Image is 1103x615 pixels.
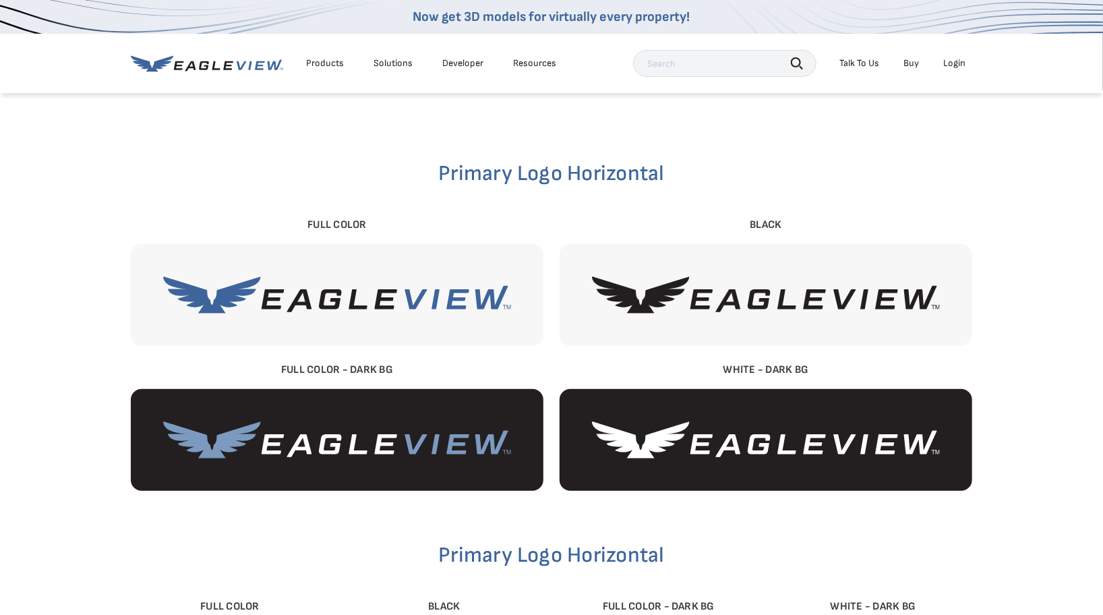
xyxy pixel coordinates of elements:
[903,57,919,69] a: Buy
[163,276,511,314] img: EagleView-Full-Color.svg
[131,545,972,566] h2: Primary Logo Horizontal
[163,421,511,459] img: EagleView-Full-Color-Dark-BG.svg
[374,57,413,69] div: Solutions
[513,57,556,69] div: Resources
[943,57,965,69] div: Login
[592,421,940,459] img: EagleView-White.svg
[306,57,344,69] div: Products
[839,57,879,69] div: Talk To Us
[131,362,543,378] div: Full Color - Dark BG
[560,217,972,233] div: Black
[131,599,329,615] div: Full Color
[442,57,483,69] a: Developer
[633,50,816,77] input: Search
[560,599,758,615] div: Full Color - Dark BG
[131,163,972,185] h2: Primary Logo Horizontal
[345,599,543,615] div: Black
[560,362,972,378] div: White - Dark BG
[774,599,972,615] div: White - Dark BG
[131,217,543,233] div: Full Color
[592,276,940,314] img: EagleView-Black.svg
[413,9,690,25] a: Now get 3D models for virtually every property!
